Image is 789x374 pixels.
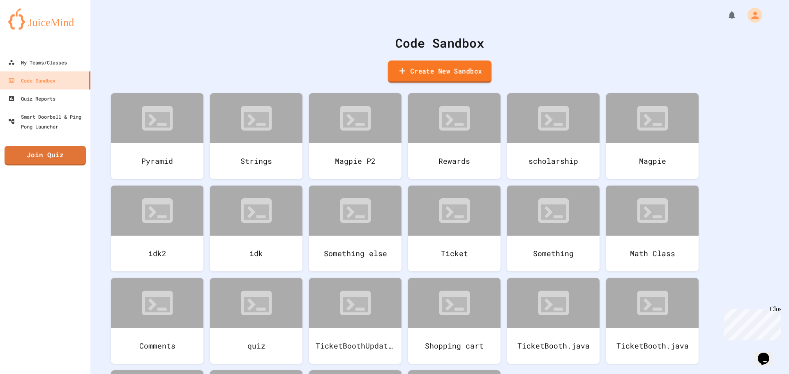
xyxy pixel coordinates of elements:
div: Magpie [606,143,699,179]
div: idk2 [111,236,203,271]
div: Ticket [408,236,501,271]
a: idk2 [111,186,203,271]
a: Something else [309,186,401,271]
a: TicketBoothUpdated [309,278,401,364]
div: Code Sandbox [111,34,768,52]
a: Ticket [408,186,501,271]
div: Comments [111,328,203,364]
iframe: chat widget [721,305,781,340]
div: Pyramid [111,143,203,179]
div: My Teams/Classes [8,57,67,67]
div: My Notifications [712,8,739,22]
a: TicketBooth.java [507,278,600,364]
a: scholarship [507,93,600,179]
a: Strings [210,93,302,179]
div: Smart Doorbell & Ping Pong Launcher [8,112,87,131]
div: quiz [210,328,302,364]
div: TicketBooth.java [507,328,600,364]
a: idk [210,186,302,271]
iframe: chat widget [754,341,781,366]
div: Quiz Reports [8,94,55,103]
div: Math Class [606,236,699,271]
a: Magpie [606,93,699,179]
div: TicketBoothUpdated [309,328,401,364]
div: TicketBooth.java [606,328,699,364]
div: Code Sandbox [8,76,55,85]
div: My Account [739,6,764,25]
a: Pyramid [111,93,203,179]
a: TicketBooth.java [606,278,699,364]
a: Shopping cart [408,278,501,364]
div: Chat with us now!Close [3,3,57,52]
div: idk [210,236,302,271]
a: Create New Sandbox [388,60,491,83]
div: Magpie P2 [309,143,401,179]
div: Something [507,236,600,271]
div: Shopping cart [408,328,501,364]
a: Comments [111,278,203,364]
div: Rewards [408,143,501,179]
div: Something else [309,236,401,271]
a: Something [507,186,600,271]
div: Strings [210,143,302,179]
a: quiz [210,278,302,364]
div: scholarship [507,143,600,179]
img: logo-orange.svg [8,8,82,30]
a: Rewards [408,93,501,179]
a: Math Class [606,186,699,271]
a: Join Quiz [5,146,86,165]
a: Magpie P2 [309,93,401,179]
